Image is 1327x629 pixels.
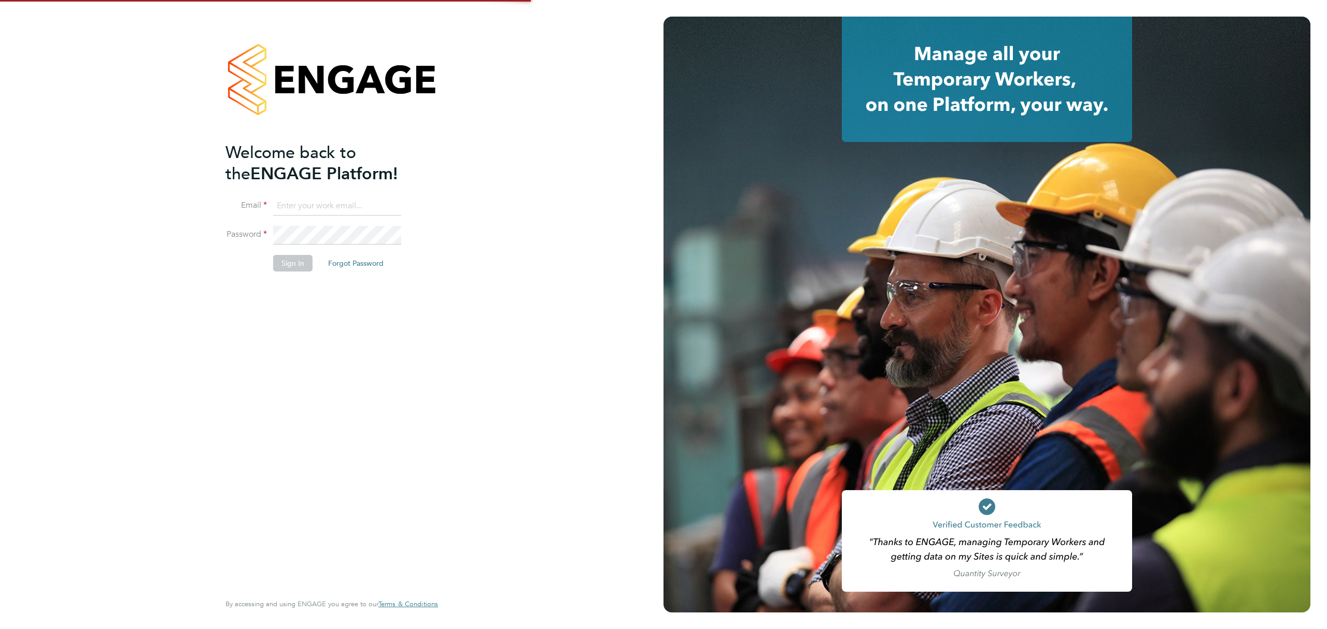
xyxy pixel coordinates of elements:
[225,142,356,184] span: Welcome back to the
[320,255,392,271] button: Forgot Password
[273,255,313,271] button: Sign In
[225,229,267,240] label: Password
[273,197,401,216] input: Enter your work email...
[225,142,428,184] h2: ENGAGE Platform!
[225,200,267,211] label: Email
[378,600,438,608] a: Terms & Conditions
[225,599,438,608] span: By accessing and using ENGAGE you agree to our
